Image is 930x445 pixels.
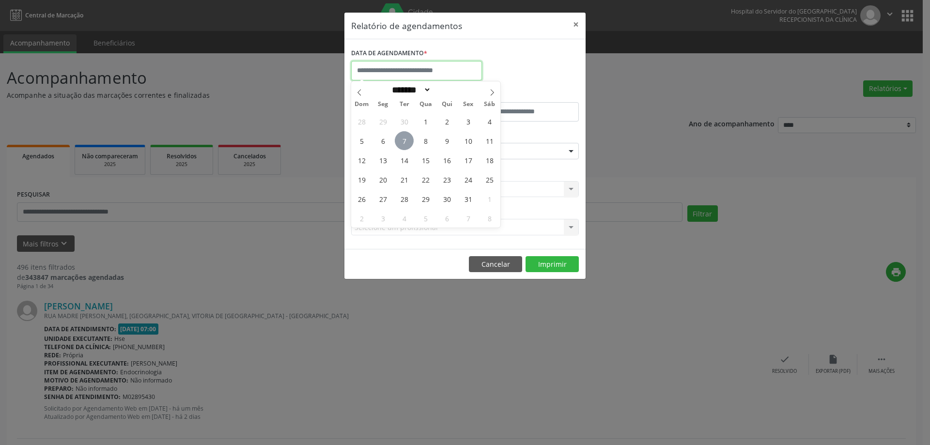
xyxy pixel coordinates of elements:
[437,170,456,189] span: Outubro 23, 2025
[431,85,463,95] input: Year
[566,13,586,36] button: Close
[416,189,435,208] span: Outubro 29, 2025
[469,256,522,273] button: Cancelar
[373,170,392,189] span: Outubro 20, 2025
[526,256,579,273] button: Imprimir
[352,151,371,169] span: Outubro 12, 2025
[459,209,478,228] span: Novembro 7, 2025
[479,101,500,107] span: Sáb
[415,101,436,107] span: Qua
[480,112,499,131] span: Outubro 4, 2025
[437,151,456,169] span: Outubro 16, 2025
[416,131,435,150] span: Outubro 8, 2025
[459,170,478,189] span: Outubro 24, 2025
[458,101,479,107] span: Sex
[467,87,579,102] label: ATÉ
[437,209,456,228] span: Novembro 6, 2025
[373,112,392,131] span: Setembro 29, 2025
[395,189,414,208] span: Outubro 28, 2025
[352,209,371,228] span: Novembro 2, 2025
[480,131,499,150] span: Outubro 11, 2025
[395,112,414,131] span: Setembro 30, 2025
[352,131,371,150] span: Outubro 5, 2025
[437,112,456,131] span: Outubro 2, 2025
[459,131,478,150] span: Outubro 10, 2025
[395,170,414,189] span: Outubro 21, 2025
[373,131,392,150] span: Outubro 6, 2025
[352,112,371,131] span: Setembro 28, 2025
[352,170,371,189] span: Outubro 19, 2025
[480,151,499,169] span: Outubro 18, 2025
[394,101,415,107] span: Ter
[395,131,414,150] span: Outubro 7, 2025
[416,112,435,131] span: Outubro 1, 2025
[459,189,478,208] span: Outubro 31, 2025
[373,209,392,228] span: Novembro 3, 2025
[372,101,394,107] span: Seg
[437,189,456,208] span: Outubro 30, 2025
[395,151,414,169] span: Outubro 14, 2025
[373,151,392,169] span: Outubro 13, 2025
[388,85,431,95] select: Month
[480,189,499,208] span: Novembro 1, 2025
[416,209,435,228] span: Novembro 5, 2025
[416,151,435,169] span: Outubro 15, 2025
[373,189,392,208] span: Outubro 27, 2025
[480,170,499,189] span: Outubro 25, 2025
[351,19,462,32] h5: Relatório de agendamentos
[480,209,499,228] span: Novembro 8, 2025
[459,151,478,169] span: Outubro 17, 2025
[352,189,371,208] span: Outubro 26, 2025
[459,112,478,131] span: Outubro 3, 2025
[395,209,414,228] span: Novembro 4, 2025
[351,46,427,61] label: DATA DE AGENDAMENTO
[416,170,435,189] span: Outubro 22, 2025
[351,101,372,107] span: Dom
[437,131,456,150] span: Outubro 9, 2025
[436,101,458,107] span: Qui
